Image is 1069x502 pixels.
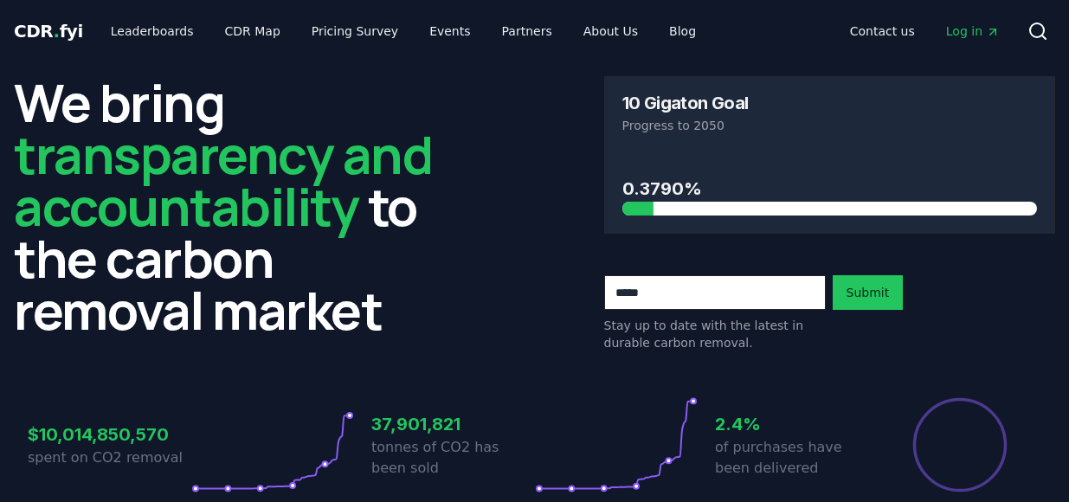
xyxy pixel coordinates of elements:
[604,317,826,351] p: Stay up to date with the latest in durable carbon removal.
[28,422,191,447] h3: $10,014,850,570
[97,16,710,47] nav: Main
[715,411,879,437] h3: 2.4%
[836,16,929,47] a: Contact us
[622,176,1038,202] h3: 0.3790%
[488,16,566,47] a: Partners
[932,16,1014,47] a: Log in
[371,437,535,479] p: tonnes of CO2 has been sold
[715,437,879,479] p: of purchases have been delivered
[946,23,1000,40] span: Log in
[298,16,412,47] a: Pricing Survey
[836,16,1014,47] nav: Main
[622,117,1038,134] p: Progress to 2050
[14,19,83,43] a: CDR.fyi
[655,16,710,47] a: Blog
[14,76,466,336] h2: We bring to the carbon removal market
[28,447,191,468] p: spent on CO2 removal
[911,396,1008,493] div: Percentage of sales delivered
[97,16,208,47] a: Leaderboards
[14,21,83,42] span: CDR fyi
[371,411,535,437] h3: 37,901,821
[14,119,432,241] span: transparency and accountability
[622,94,749,112] h3: 10 Gigaton Goal
[415,16,484,47] a: Events
[570,16,652,47] a: About Us
[211,16,294,47] a: CDR Map
[54,21,60,42] span: .
[833,275,904,310] button: Submit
